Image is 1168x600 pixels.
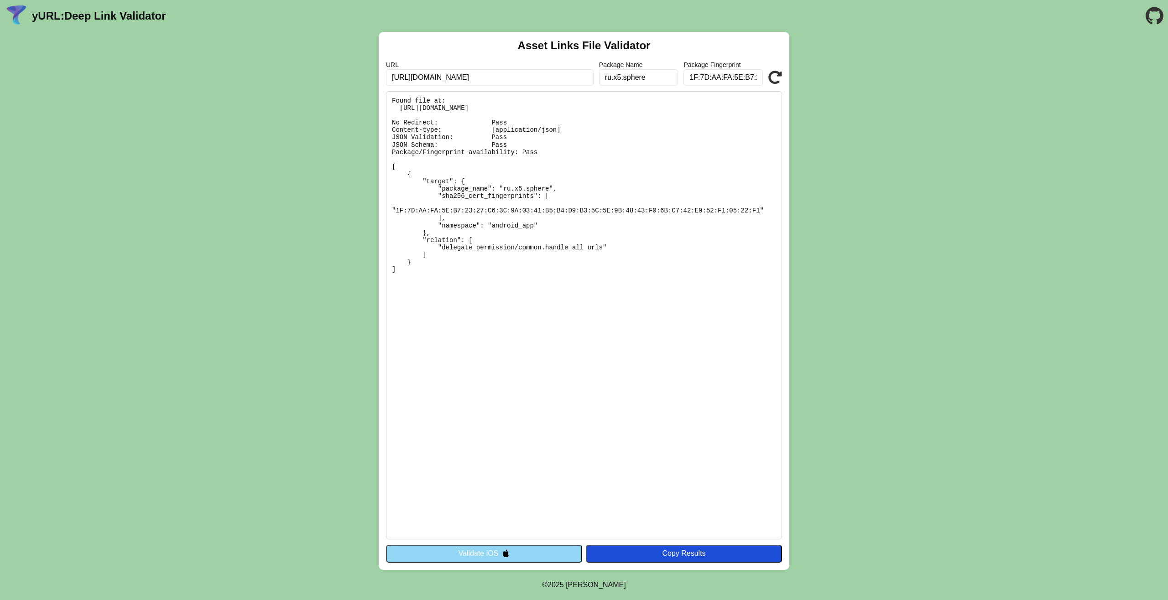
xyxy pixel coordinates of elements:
img: appleIcon.svg [502,549,510,557]
label: URL [386,61,594,68]
a: yURL:Deep Link Validator [32,10,166,22]
label: Package Name [599,61,678,68]
span: 2025 [547,581,564,589]
label: Package Fingerprint [683,61,763,68]
button: Validate iOS [386,545,582,562]
a: Michael Ibragimchayev's Personal Site [566,581,626,589]
img: yURL Logo [5,4,28,28]
input: Required [386,69,594,86]
button: Copy Results [586,545,782,562]
input: Optional [683,69,763,86]
pre: Found file at: [URL][DOMAIN_NAME] No Redirect: Pass Content-type: [application/json] JSON Validat... [386,91,782,539]
div: Copy Results [590,549,777,558]
footer: © [542,570,626,600]
input: Optional [599,69,678,86]
h2: Asset Links File Validator [518,39,651,52]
